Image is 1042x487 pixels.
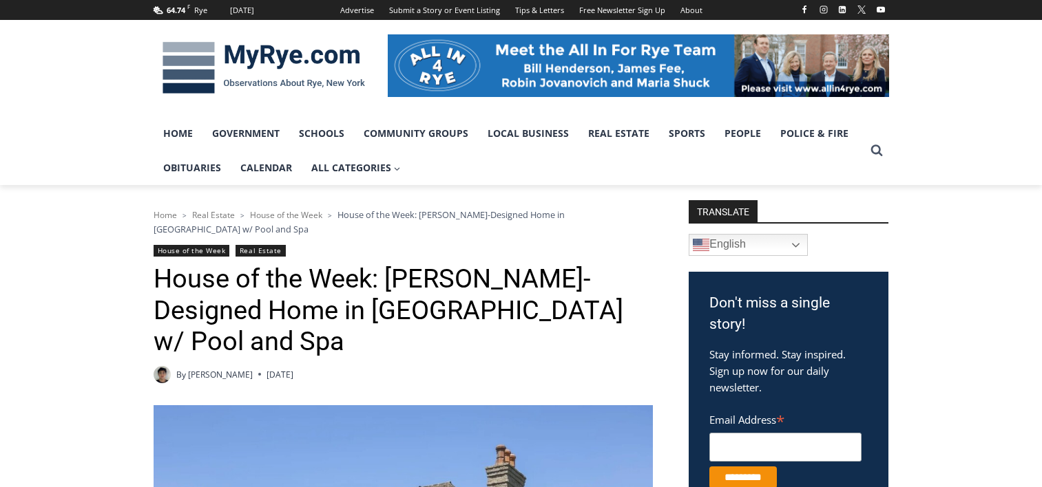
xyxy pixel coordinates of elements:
[388,34,889,96] img: All in for Rye
[873,1,889,18] a: YouTube
[771,116,858,151] a: Police & Fire
[834,1,851,18] a: Linkedin
[192,209,235,221] a: Real Estate
[689,200,758,222] strong: TRANSLATE
[187,3,190,10] span: F
[183,210,187,220] span: >
[853,1,870,18] a: X
[354,116,478,151] a: Community Groups
[236,245,286,257] a: Real Estate
[154,116,202,151] a: Home
[154,32,374,104] img: MyRye.com
[267,368,293,381] time: [DATE]
[478,116,579,151] a: Local Business
[709,406,862,431] label: Email Address
[176,368,186,381] span: By
[154,366,171,383] a: Author image
[796,1,813,18] a: Facebook
[154,116,864,186] nav: Primary Navigation
[167,5,185,15] span: 64.74
[154,366,171,383] img: Patel, Devan - bio cropped 200x200
[202,116,289,151] a: Government
[328,210,332,220] span: >
[689,234,808,256] a: English
[579,116,659,151] a: Real Estate
[693,237,709,253] img: en
[154,208,653,236] nav: Breadcrumbs
[302,151,410,185] a: All Categories
[709,292,868,336] h3: Don't miss a single story!
[231,151,302,185] a: Calendar
[311,160,401,175] span: All Categories
[154,151,231,185] a: Obituaries
[154,263,653,358] h1: House of the Week: [PERSON_NAME]-Designed Home in [GEOGRAPHIC_DATA] w/ Pool and Spa
[250,209,322,221] a: House of the Week
[715,116,771,151] a: People
[289,116,354,151] a: Schools
[154,245,230,257] a: House of the Week
[864,138,889,163] button: View Search Form
[659,116,715,151] a: Sports
[188,369,253,380] a: [PERSON_NAME]
[154,208,565,235] span: House of the Week: [PERSON_NAME]-Designed Home in [GEOGRAPHIC_DATA] w/ Pool and Spa
[230,4,254,17] div: [DATE]
[240,210,244,220] span: >
[815,1,832,18] a: Instagram
[154,209,177,221] a: Home
[194,4,207,17] div: Rye
[709,346,868,396] p: Stay informed. Stay inspired. Sign up now for our daily newsletter.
